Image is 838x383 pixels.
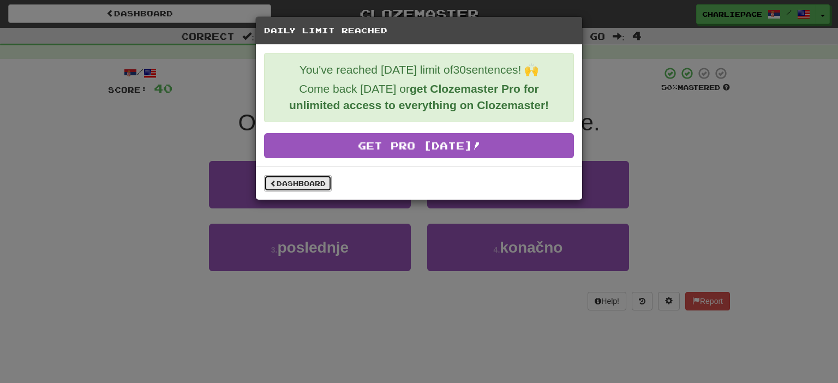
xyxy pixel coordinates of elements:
strong: get Clozemaster Pro for unlimited access to everything on Clozemaster! [289,82,549,111]
p: Come back [DATE] or [273,81,565,113]
a: Get Pro [DATE]! [264,133,574,158]
p: You've reached [DATE] limit of 30 sentences! 🙌 [273,62,565,78]
h5: Daily Limit Reached [264,25,574,36]
a: Dashboard [264,175,332,191]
